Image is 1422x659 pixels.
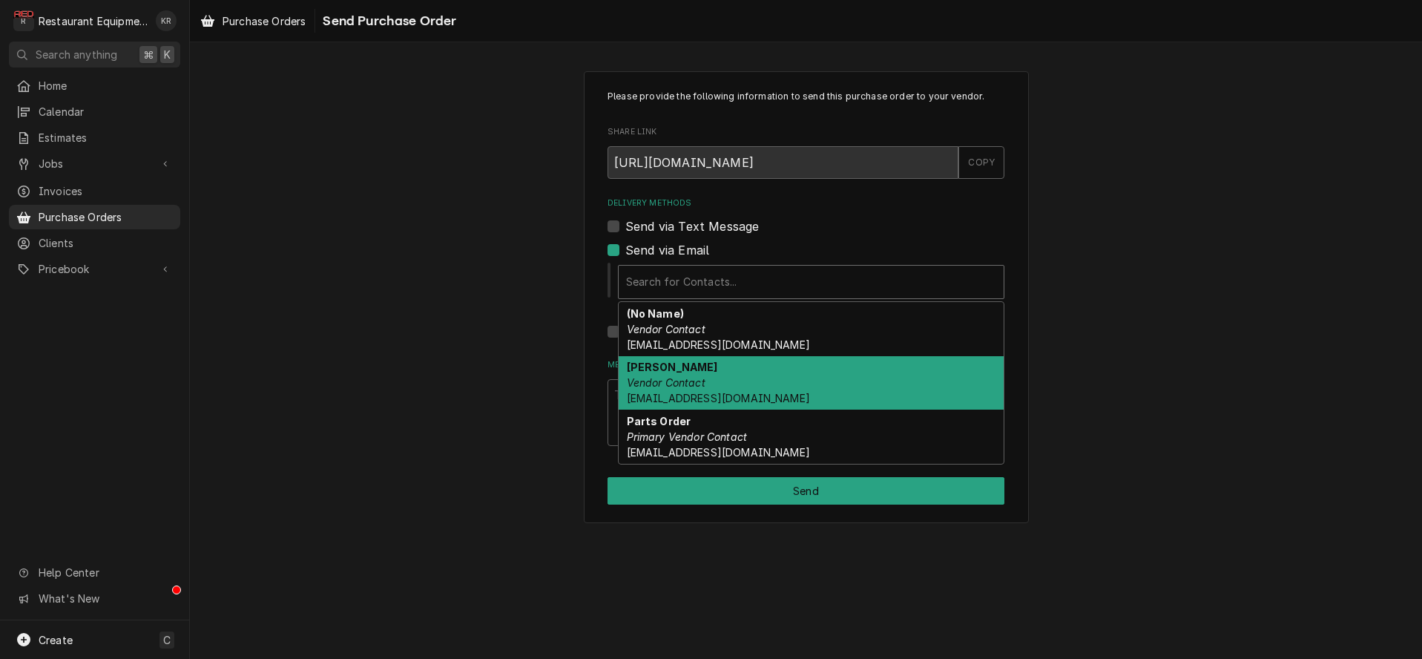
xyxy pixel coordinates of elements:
div: Delivery Methods [608,197,1004,341]
a: Purchase Orders [9,205,180,229]
span: Home [39,78,173,94]
div: Purchase Order Send Form [608,90,1004,446]
span: [EMAIL_ADDRESS][DOMAIN_NAME] [627,446,810,459]
div: Purchase Order Send [584,71,1029,524]
button: Search anything⌘K [9,42,180,68]
span: [EMAIL_ADDRESS][DOMAIN_NAME] [627,392,810,404]
span: C [163,632,171,648]
span: Help Center [39,565,171,580]
em: Vendor Contact [627,376,705,389]
span: Purchase Orders [223,13,306,29]
label: Delivery Methods [608,197,1004,209]
div: Kelli Robinette's Avatar [156,10,177,31]
a: Go to What's New [9,586,180,611]
span: Invoices [39,183,173,199]
a: Go to Jobs [9,151,180,176]
a: Go to Pricebook [9,257,180,281]
span: Jobs [39,156,151,171]
span: Search anything [36,47,117,62]
a: Home [9,73,180,98]
a: Calendar [9,99,180,124]
button: COPY [958,146,1004,179]
div: Restaurant Equipment Diagnostics [39,13,148,29]
p: Please provide the following information to send this purchase order to your vendor. [608,90,1004,103]
div: Message to Vendor [608,359,1004,446]
strong: (No Name) [627,307,684,320]
em: Primary Vendor Contact [627,430,748,443]
span: Pricebook [39,261,151,277]
div: Button Group Row [608,477,1004,505]
strong: [PERSON_NAME] [627,361,718,373]
a: Go to Help Center [9,560,180,585]
em: Vendor Contact [627,323,705,335]
span: ⌘ [143,47,154,62]
span: Create [39,634,73,646]
span: Calendar [39,104,173,119]
div: R [13,10,34,31]
label: Send via Text Message [625,217,759,235]
div: Share Link [608,126,1004,179]
button: Send [608,477,1004,505]
label: Share Link [608,126,1004,138]
span: Estimates [39,130,173,145]
a: Invoices [9,179,180,203]
span: K [164,47,171,62]
span: Send Purchase Order [318,11,456,31]
div: Button Group [608,477,1004,505]
a: Estimates [9,125,180,150]
label: Message to Vendor [608,359,1004,371]
a: Purchase Orders [194,9,312,33]
label: Send via Email [625,241,709,259]
span: What's New [39,591,171,606]
span: Purchase Orders [39,209,173,225]
span: Clients [39,235,173,251]
div: Restaurant Equipment Diagnostics's Avatar [13,10,34,31]
div: KR [156,10,177,31]
strong: Parts Order [627,415,691,427]
a: Clients [9,231,180,255]
span: [EMAIL_ADDRESS][DOMAIN_NAME] [627,338,810,351]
